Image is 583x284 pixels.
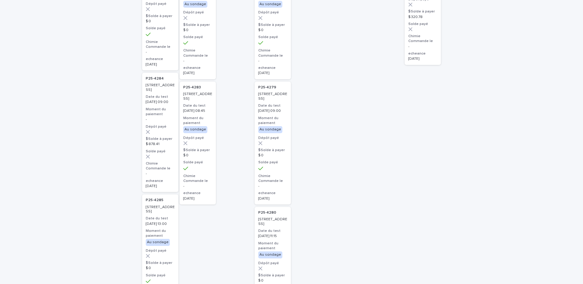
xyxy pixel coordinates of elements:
p: [DATE] [408,57,437,61]
h3: $Solde à payer [146,137,175,141]
h3: $Solde à payer [258,23,287,27]
h3: echeance [258,66,287,70]
p: P25-4284 [146,76,164,81]
p: [STREET_ADDRESS] [146,83,175,92]
div: Au sondage [258,126,282,133]
h3: Solde payé [183,160,212,165]
h3: $Solde à payer [258,273,287,278]
h3: echeance [183,191,212,196]
div: Au sondage [258,251,282,258]
p: - [183,59,212,63]
h3: Dépôt payé [258,10,287,15]
p: [STREET_ADDRESS] [146,205,175,214]
p: $ 878.41 [146,142,175,146]
h3: $Solde à payer [408,9,437,14]
h3: $Solde à payer [183,23,212,27]
h3: Solde payé [183,35,212,40]
p: - [408,44,437,49]
h3: Moment du paiement [258,116,287,126]
h3: echeance [408,51,437,56]
a: P25-4284 [STREET_ADDRESS]Date du test[DATE] 09:00Moment du paiement-Dépôt payé$Solde à payer$ 878... [142,73,178,192]
h3: Chimie Commande le [258,174,287,183]
h3: Chimie Commande le [146,40,175,49]
p: $ 0 [146,19,175,23]
h3: Chimie Commande le [408,34,437,44]
h3: Date du test [146,94,175,99]
p: [DATE] 08:45 [183,109,212,113]
h3: Solde payé [146,273,175,278]
p: $ 0 [258,28,287,32]
h3: Solde payé [146,26,175,31]
a: P25-4279 [STREET_ADDRESS]Date du test[DATE] 09:00Moment du paiementAu sondageDépôt payé$Solde à p... [255,82,291,204]
a: P25-4283 [STREET_ADDRESS]Date du test[DATE] 08:45Moment du paiementAu sondageDépôt payé$Solde à p... [180,82,216,204]
h3: $Solde à payer [146,14,175,19]
h3: Moment du paiement [258,241,287,251]
p: P25-4279 [258,85,276,90]
p: [DATE] [258,71,287,75]
h3: Solde payé [258,35,287,40]
p: - [146,117,175,122]
h3: Dépôt payé [183,136,212,140]
p: - [258,184,287,188]
h3: Chimie Commande le [183,48,212,58]
p: P25-4283 [183,85,201,90]
h3: Date du test [183,103,212,108]
p: - [258,59,287,63]
p: [DATE] [146,184,175,188]
p: [DATE] 11:15 [258,234,287,238]
p: [DATE] 09:00 [146,100,175,104]
h3: Dépôt payé [183,10,212,15]
h3: Date du test [258,103,287,108]
h3: Chimie Commande le [258,48,287,58]
p: [STREET_ADDRESS] [183,92,212,101]
p: $ 0 [258,153,287,158]
p: $ 0 [183,28,212,32]
div: Au sondage [183,1,207,8]
h3: Moment du paiement [183,116,212,126]
h3: Dépôt payé [258,261,287,266]
h3: Dépôt payé [146,248,175,253]
h3: $Solde à payer [258,148,287,153]
p: [DATE] 09:00 [258,109,287,113]
h3: Moment du paiement [146,107,175,117]
p: $ 320.78 [408,15,437,19]
p: $ 0 [146,266,175,270]
p: - [146,172,175,176]
h3: Dépôt payé [146,2,175,6]
p: [DATE] 13:00 [146,222,175,226]
h3: Solde payé [258,160,287,165]
div: Au sondage [183,126,207,133]
h3: Solde payé [408,22,437,27]
p: P25-4280 [258,211,276,215]
p: - [183,184,212,188]
h3: Date du test [146,216,175,221]
h3: $Solde à payer [146,261,175,265]
h3: echeance [258,191,287,196]
p: [STREET_ADDRESS] [258,92,287,101]
h3: Moment du paiement [146,229,175,238]
p: $ 0 [183,153,212,158]
div: Au sondage [146,239,170,246]
p: [STREET_ADDRESS] [258,217,287,226]
h3: Dépôt payé [146,124,175,129]
p: - [146,50,175,54]
h3: echeance [146,179,175,183]
h3: $Solde à payer [183,148,212,153]
h3: Chimie Commande le [146,161,175,171]
p: $ 0 [258,279,287,283]
h3: echeance [146,57,175,62]
h3: Dépôt payé [258,136,287,140]
p: [DATE] [183,197,212,201]
h3: Chimie Commande le [183,174,212,183]
h3: Date du test [258,229,287,233]
h3: Solde payé [146,149,175,154]
p: [DATE] [258,197,287,201]
h3: echeance [183,66,212,70]
p: [DATE] [183,71,212,75]
p: [DATE] [146,62,175,67]
div: Au sondage [258,1,282,8]
p: P25-4285 [146,198,163,202]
